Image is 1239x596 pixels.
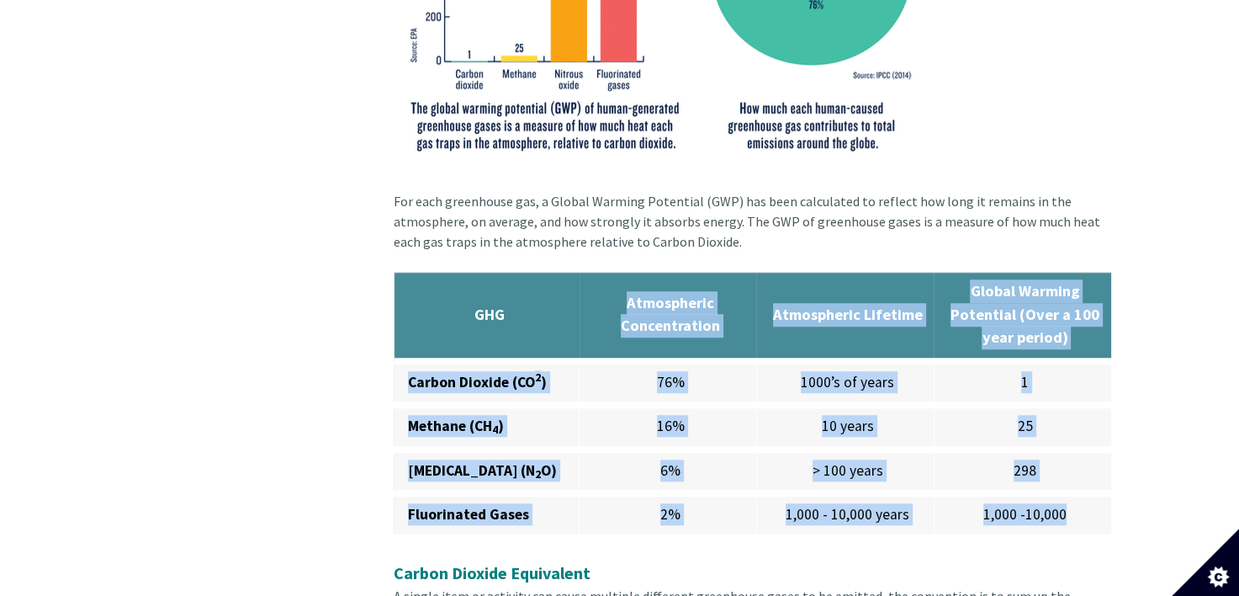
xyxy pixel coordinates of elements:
strong: Methane (CH ) [408,417,504,435]
td: 298 [934,450,1111,493]
td: 10 years [756,405,934,449]
sub: 2 [535,467,541,482]
td: 1,000 -10,000 [934,493,1111,537]
strong: Fluorinated Gases [408,505,529,524]
td: 1 [934,361,1111,405]
strong: Carbon Dioxide Equivalent [394,562,590,583]
td: 6% [580,450,757,493]
td: 1000’s of years [756,361,934,405]
strong: [MEDICAL_DATA] (N O) [408,461,557,480]
strong: GHG [474,305,505,324]
strong: Atmospheric Concentration [621,293,720,336]
button: Set cookie preferences [1172,529,1239,596]
td: 2% [580,493,757,537]
strong: Carbon Dioxide (CO ) [408,373,547,391]
sup: 2 [535,370,541,385]
strong: Atmospheric Lifetime [773,305,923,324]
td: 76% [580,361,757,405]
td: 16% [580,405,757,449]
td: > 100 years [756,450,934,493]
sub: 4 [492,423,498,437]
strong: Global Warming Potential (Over a 100 year period) [950,281,1099,347]
td: 25 [934,405,1111,449]
td: 1,000 - 10,000 years [756,493,934,537]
